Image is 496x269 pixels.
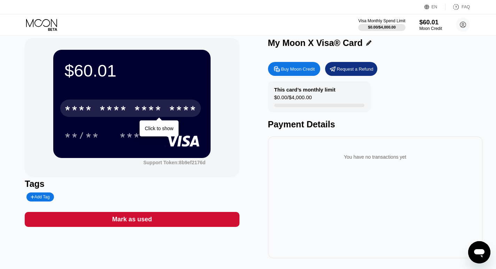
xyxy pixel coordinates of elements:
[143,160,206,165] div: Support Token:8b9ef2176d
[281,66,315,72] div: Buy Moon Credit
[268,38,363,48] div: My Moon X Visa® Card
[325,62,377,76] div: Request a Refund
[25,212,239,227] div: Mark as used
[268,119,482,129] div: Payment Details
[112,215,152,223] div: Mark as used
[424,3,446,10] div: EN
[64,61,199,80] div: $60.01
[419,19,442,31] div: $60.01Moon Credit
[419,19,442,26] div: $60.01
[446,3,470,10] div: FAQ
[358,18,405,31] div: Visa Monthly Spend Limit$0.00/$4,000.00
[274,147,477,167] div: You have no transactions yet
[26,192,54,201] div: Add Tag
[31,195,49,199] div: Add Tag
[468,241,490,263] iframe: Button to launch messaging window
[462,5,470,9] div: FAQ
[419,26,442,31] div: Moon Credit
[432,5,438,9] div: EN
[25,179,239,189] div: Tags
[143,160,206,165] div: Support Token: 8b9ef2176d
[358,18,405,23] div: Visa Monthly Spend Limit
[337,66,373,72] div: Request a Refund
[368,25,396,29] div: $0.00 / $4,000.00
[145,126,173,131] div: Click to show
[268,62,320,76] div: Buy Moon Credit
[274,87,336,93] div: This card’s monthly limit
[274,94,312,104] div: $0.00 / $4,000.00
